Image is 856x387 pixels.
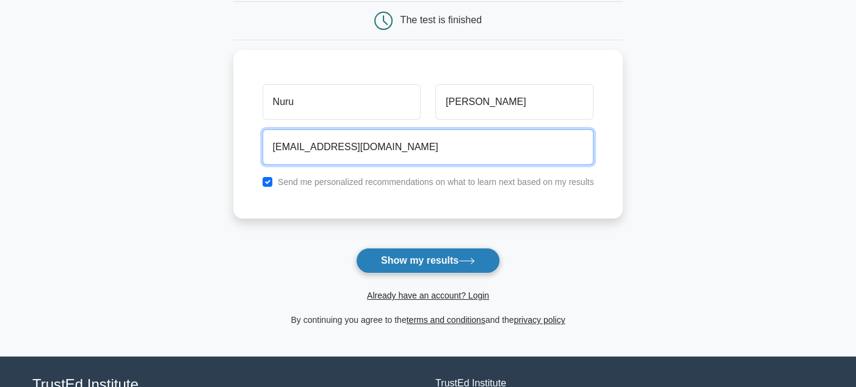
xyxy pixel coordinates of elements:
[263,129,594,165] input: Email
[407,315,485,325] a: terms and conditions
[278,177,594,187] label: Send me personalized recommendations on what to learn next based on my results
[435,84,593,120] input: Last name
[356,248,500,273] button: Show my results
[401,15,482,25] div: The test is finished
[367,291,489,300] a: Already have an account? Login
[226,313,631,327] div: By continuing you agree to the and the
[263,84,421,120] input: First name
[514,315,565,325] a: privacy policy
